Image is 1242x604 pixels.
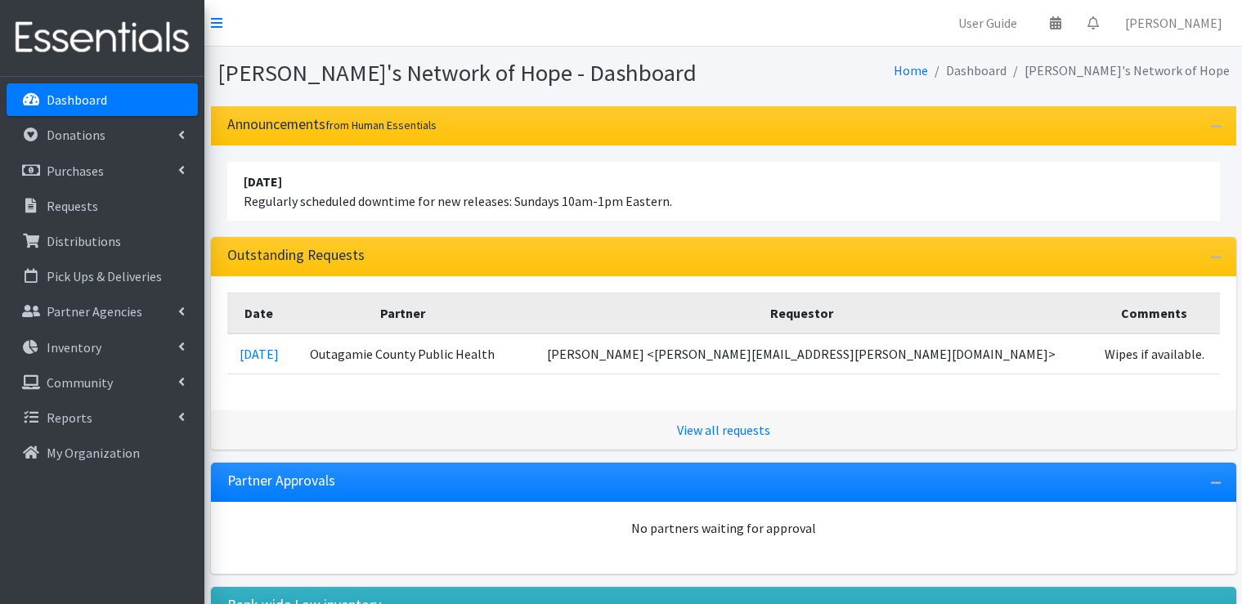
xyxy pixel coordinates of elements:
[7,331,198,364] a: Inventory
[291,293,513,333] th: Partner
[7,295,198,328] a: Partner Agencies
[945,7,1030,39] a: User Guide
[47,198,98,214] p: Requests
[7,260,198,293] a: Pick Ups & Deliveries
[47,268,162,284] p: Pick Ups & Deliveries
[7,154,198,187] a: Purchases
[325,118,437,132] small: from Human Essentials
[227,472,335,490] h3: Partner Approvals
[7,11,198,65] img: HumanEssentials
[217,59,718,87] h1: [PERSON_NAME]'s Network of Hope - Dashboard
[47,303,142,320] p: Partner Agencies
[240,346,279,362] a: [DATE]
[291,333,513,374] td: Outagamie County Public Health
[47,127,105,143] p: Donations
[1089,293,1219,333] th: Comments
[7,83,198,116] a: Dashboard
[513,293,1089,333] th: Requestor
[928,59,1007,83] li: Dashboard
[7,401,198,434] a: Reports
[7,119,198,151] a: Donations
[7,190,198,222] a: Requests
[47,163,104,179] p: Purchases
[1112,7,1235,39] a: [PERSON_NAME]
[1089,333,1219,374] td: Wipes if available.
[7,366,198,399] a: Community
[894,62,928,78] a: Home
[227,162,1220,221] li: Regularly scheduled downtime for new releases: Sundays 10am-1pm Eastern.
[7,436,198,469] a: My Organization
[244,173,282,190] strong: [DATE]
[47,374,113,391] p: Community
[47,92,107,108] p: Dashboard
[227,518,1220,538] div: No partners waiting for approval
[7,225,198,257] a: Distributions
[513,333,1089,374] td: [PERSON_NAME] <[PERSON_NAME][EMAIL_ADDRESS][PERSON_NAME][DOMAIN_NAME]>
[47,339,101,356] p: Inventory
[227,293,291,333] th: Date
[1007,59,1230,83] li: [PERSON_NAME]'s Network of Hope
[47,409,92,426] p: Reports
[47,445,140,461] p: My Organization
[227,116,437,133] h3: Announcements
[677,422,770,438] a: View all requests
[227,247,365,264] h3: Outstanding Requests
[47,233,121,249] p: Distributions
